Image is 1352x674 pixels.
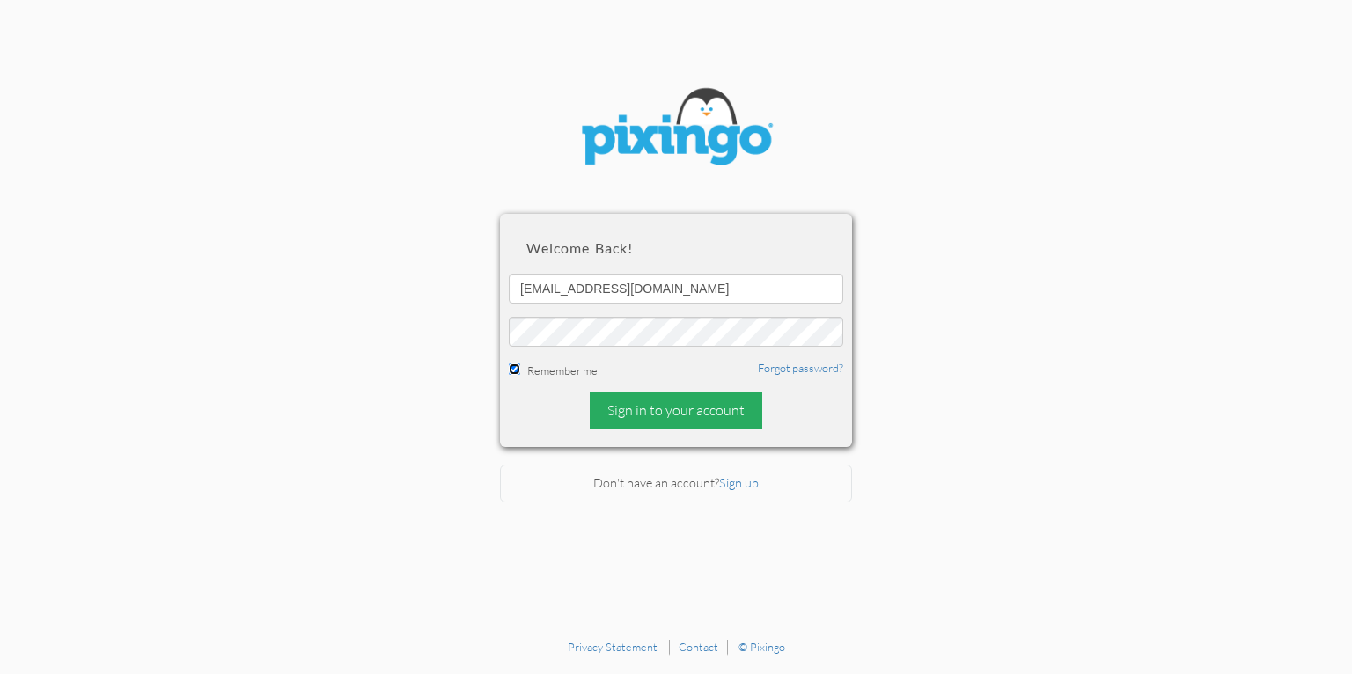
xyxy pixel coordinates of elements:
iframe: Chat [1351,673,1352,674]
div: Sign in to your account [590,392,762,429]
input: ID or Email [509,274,843,304]
div: Remember me [509,360,843,378]
h2: Welcome back! [526,240,826,256]
a: © Pixingo [738,640,785,654]
div: Don't have an account? [500,465,852,502]
img: pixingo logo [570,79,782,179]
a: Privacy Statement [568,640,658,654]
a: Forgot password? [758,361,843,375]
a: Sign up [719,475,759,490]
a: Contact [679,640,718,654]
